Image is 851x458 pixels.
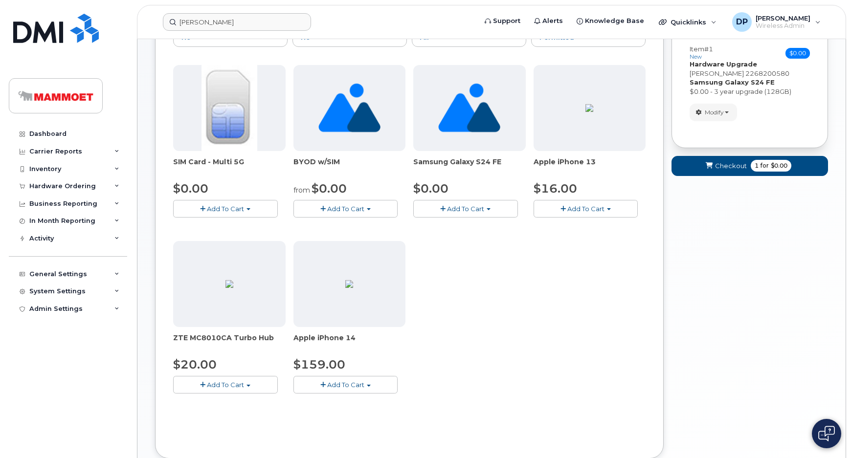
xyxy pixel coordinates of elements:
[413,200,518,217] button: Add To Cart
[293,157,406,176] div: BYOD w/SIM
[527,11,570,31] a: Alerts
[207,205,244,213] span: Add To Cart
[715,161,747,171] span: Checkout
[293,333,406,352] div: Apple iPhone 14
[652,12,723,32] div: Quicklinks
[690,45,713,60] h3: Item
[173,357,217,371] span: $20.00
[293,186,310,195] small: from
[478,11,527,31] a: Support
[705,108,724,117] span: Modify
[293,357,345,371] span: $159.00
[173,376,278,393] button: Add To Cart
[327,381,364,389] span: Add To Cart
[690,60,757,68] strong: Hardware Upgrade
[413,157,526,176] div: Samsung Galaxy S24 FE
[173,181,208,196] span: $0.00
[585,16,644,26] span: Knowledge Base
[542,16,563,26] span: Alerts
[202,65,257,151] img: 00D627D4-43E9-49B7-A367-2C99342E128C.jpg
[759,161,771,170] span: for
[345,280,353,288] img: 6598ED92-4C32-42D3-A63C-95DFAC6CCF4E.png
[327,205,364,213] span: Add To Cart
[207,381,244,389] span: Add To Cart
[318,65,381,151] img: no_image_found-2caef05468ed5679b831cfe6fc140e25e0c280774317ffc20a367ab7fd17291e.png
[672,156,828,176] button: Checkout 1 for $0.00
[173,333,286,352] div: ZTE MC8010CA Turbo Hub
[690,69,744,77] span: [PERSON_NAME]
[756,22,810,30] span: Wireless Admin
[690,87,810,96] div: $0.00 - 3 year upgrade (128GB)
[173,157,286,176] div: SIM Card - Multi 5G
[567,205,605,213] span: Add To Cart
[585,104,593,112] img: 9BE1F2F6-8A7F-4C98-9435-7B68787C2C51.png
[312,181,347,196] span: $0.00
[818,426,835,441] img: Open chat
[225,280,233,288] img: 054711B0-41DD-4C63-8051-5507667CDA9F.png
[736,16,748,28] span: DP
[671,18,706,26] span: Quicklinks
[293,376,398,393] button: Add To Cart
[438,65,500,151] img: no_image_found-2caef05468ed5679b831cfe6fc140e25e0c280774317ffc20a367ab7fd17291e.png
[534,200,638,217] button: Add To Cart
[413,181,448,196] span: $0.00
[704,45,713,53] span: #1
[570,11,651,31] a: Knowledge Base
[493,16,520,26] span: Support
[173,200,278,217] button: Add To Cart
[690,53,702,60] small: new
[293,200,398,217] button: Add To Cart
[447,205,484,213] span: Add To Cart
[534,181,577,196] span: $16.00
[690,104,737,121] button: Modify
[690,78,775,86] strong: Samsung Galaxy S24 FE
[771,161,787,170] span: $0.00
[163,13,311,31] input: Find something...
[534,157,646,176] div: Apple iPhone 13
[755,161,759,170] span: 1
[785,48,810,59] span: $0.00
[725,12,828,32] div: David Paetkau
[745,69,789,77] span: 2268200580
[756,14,810,22] span: [PERSON_NAME]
